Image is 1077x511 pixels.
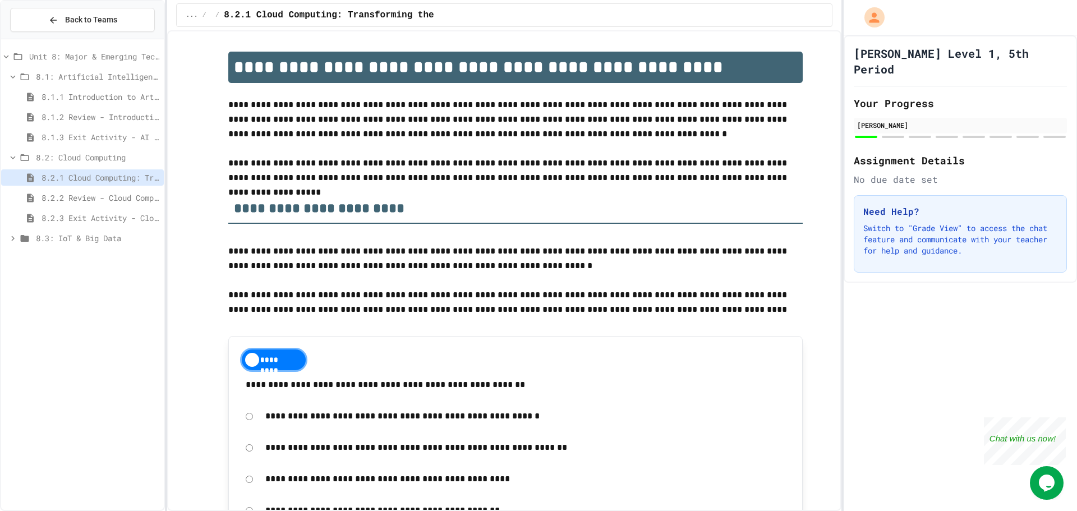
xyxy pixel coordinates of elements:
span: 8.1.1 Introduction to Artificial Intelligence [42,91,159,103]
span: Back to Teams [65,14,117,26]
span: 8.3: IoT & Big Data [36,232,159,244]
span: 8.1: Artificial Intelligence Basics [36,71,159,82]
div: [PERSON_NAME] [857,120,1064,130]
span: 8.2.2 Review - Cloud Computing [42,192,159,204]
h2: Assignment Details [854,153,1067,168]
h2: Your Progress [854,95,1067,111]
h3: Need Help? [863,205,1057,218]
span: 8.1.2 Review - Introduction to Artificial Intelligence [42,111,159,123]
span: 8.2: Cloud Computing [36,151,159,163]
span: 8.1.3 Exit Activity - AI Detective [42,131,159,143]
span: Unit 8: Major & Emerging Technologies [29,50,159,62]
span: / [202,11,206,20]
span: 8.2.1 Cloud Computing: Transforming the Digital World [224,8,509,22]
div: My Account [853,4,887,30]
div: No due date set [854,173,1067,186]
iframe: chat widget [984,417,1066,465]
h1: [PERSON_NAME] Level 1, 5th Period [854,45,1067,77]
span: 8.2.3 Exit Activity - Cloud Service Detective [42,212,159,224]
iframe: chat widget [1030,466,1066,500]
button: Back to Teams [10,8,155,32]
p: Switch to "Grade View" to access the chat feature and communicate with your teacher for help and ... [863,223,1057,256]
span: ... [186,11,198,20]
span: 8.2.1 Cloud Computing: Transforming the Digital World [42,172,159,183]
span: / [215,11,219,20]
